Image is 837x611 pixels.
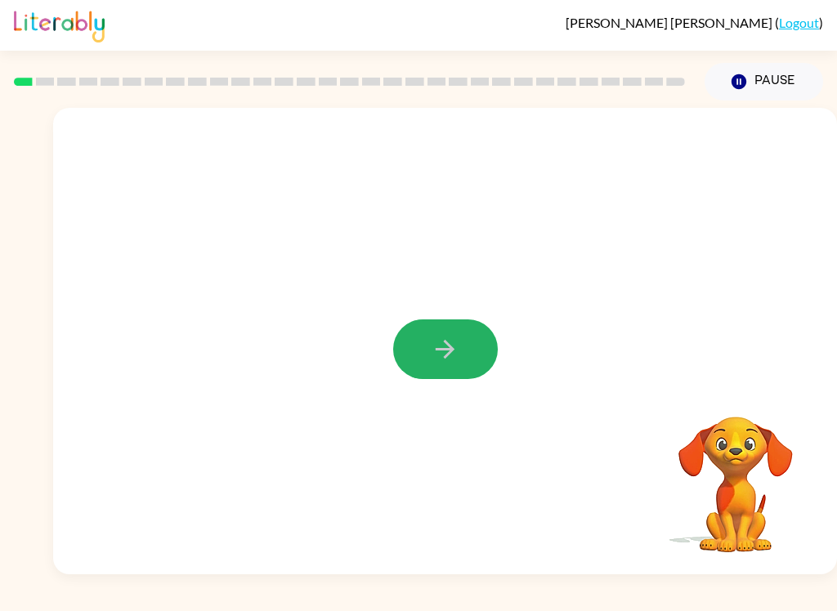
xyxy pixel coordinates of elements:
img: Literably [14,7,105,42]
video: Your browser must support playing .mp4 files to use Literably. Please try using another browser. [654,391,817,555]
button: Pause [705,63,823,100]
div: ( ) [566,15,823,30]
span: [PERSON_NAME] [PERSON_NAME] [566,15,775,30]
a: Logout [779,15,819,30]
